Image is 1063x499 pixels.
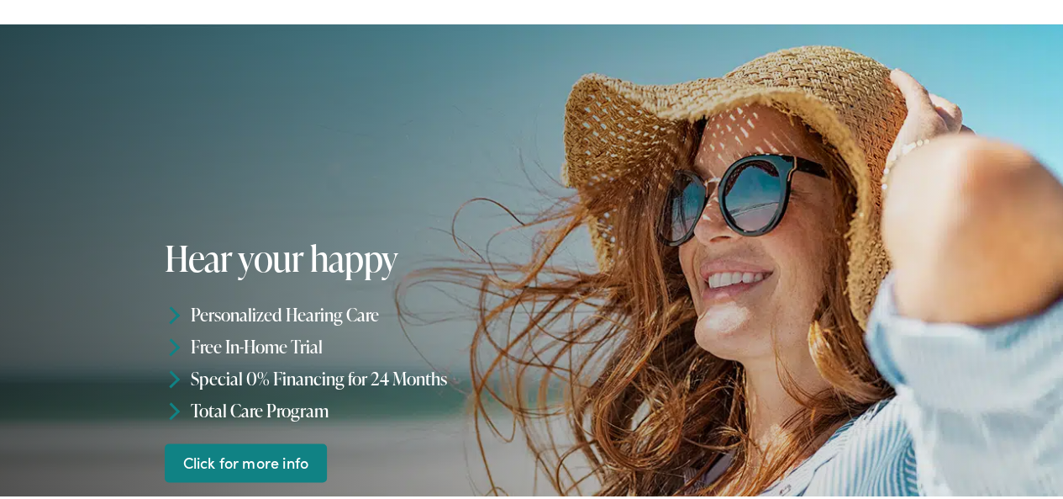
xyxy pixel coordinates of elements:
li: Total Care Program [165,392,537,424]
h1: Hear your happy [165,236,537,275]
a: Click for more info [165,441,327,480]
li: Personalized Hearing Care [165,296,537,328]
li: Special 0% Financing for 24 Months [165,360,537,392]
li: Free In-Home Trial [165,328,537,360]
